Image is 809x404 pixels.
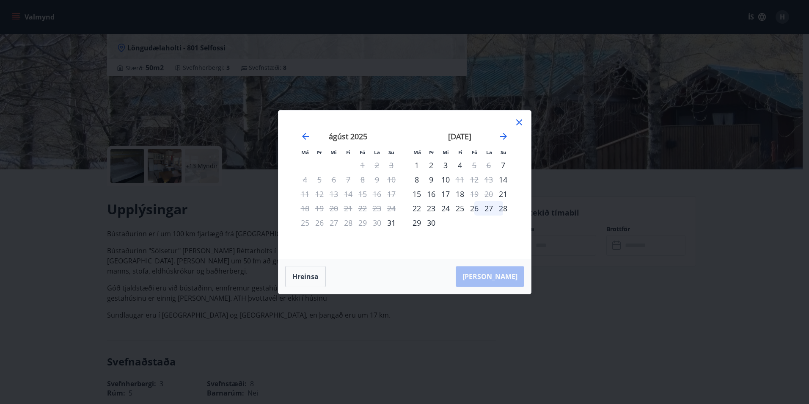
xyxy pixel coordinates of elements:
td: Not available. fimmtudagur, 21. ágúst 2025 [341,201,355,216]
td: Not available. sunnudagur, 10. ágúst 2025 [384,172,399,187]
div: 23 [424,201,438,216]
div: Aðeins útritun í boði [453,172,467,187]
td: mánudagur, 15. september 2025 [410,187,424,201]
div: Aðeins innritun í boði [496,187,510,201]
td: miðvikudagur, 10. september 2025 [438,172,453,187]
td: mánudagur, 1. september 2025 [410,158,424,172]
div: Aðeins innritun í boði [384,216,399,230]
strong: ágúst 2025 [329,131,367,141]
small: La [486,149,492,155]
small: Mi [443,149,449,155]
small: Fö [360,149,365,155]
td: þriðjudagur, 2. september 2025 [424,158,438,172]
div: 1 [410,158,424,172]
td: sunnudagur, 14. september 2025 [496,172,510,187]
small: Þr [429,149,434,155]
div: Aðeins innritun í boði [496,172,510,187]
td: Not available. sunnudagur, 24. ágúst 2025 [384,201,399,216]
td: Not available. laugardagur, 30. ágúst 2025 [370,216,384,230]
div: 2 [424,158,438,172]
td: Not available. fimmtudagur, 11. september 2025 [453,172,467,187]
td: Not available. laugardagur, 9. ágúst 2025 [370,172,384,187]
td: Not available. laugardagur, 6. september 2025 [482,158,496,172]
td: föstudagur, 26. september 2025 [467,201,482,216]
td: Not available. föstudagur, 29. ágúst 2025 [355,216,370,230]
td: Not available. þriðjudagur, 5. ágúst 2025 [312,172,327,187]
td: Not available. mánudagur, 4. ágúst 2025 [298,172,312,187]
td: Not available. föstudagur, 15. ágúst 2025 [355,187,370,201]
td: Not available. föstudagur, 12. september 2025 [467,172,482,187]
div: Move forward to switch to the next month. [498,131,509,141]
div: 18 [453,187,467,201]
td: Not available. föstudagur, 1. ágúst 2025 [355,158,370,172]
div: Aðeins útritun í boði [467,158,482,172]
td: sunnudagur, 31. ágúst 2025 [384,216,399,230]
div: Calendar [289,121,521,249]
td: Not available. fimmtudagur, 28. ágúst 2025 [341,216,355,230]
td: Not available. mánudagur, 18. ágúst 2025 [298,201,312,216]
td: Not available. miðvikudagur, 20. ágúst 2025 [327,201,341,216]
td: Not available. föstudagur, 5. september 2025 [467,158,482,172]
td: Not available. miðvikudagur, 13. ágúst 2025 [327,187,341,201]
td: Not available. miðvikudagur, 27. ágúst 2025 [327,216,341,230]
td: mánudagur, 22. september 2025 [410,201,424,216]
td: þriðjudagur, 30. september 2025 [424,216,438,230]
td: Not available. laugardagur, 2. ágúst 2025 [370,158,384,172]
div: 15 [410,187,424,201]
small: Fö [472,149,477,155]
small: Su [501,149,506,155]
td: Not available. föstudagur, 8. ágúst 2025 [355,172,370,187]
td: Not available. þriðjudagur, 19. ágúst 2025 [312,201,327,216]
small: La [374,149,380,155]
td: fimmtudagur, 18. september 2025 [453,187,467,201]
td: mánudagur, 8. september 2025 [410,172,424,187]
td: sunnudagur, 7. september 2025 [496,158,510,172]
td: fimmtudagur, 4. september 2025 [453,158,467,172]
button: Hreinsa [285,266,326,287]
div: 16 [424,187,438,201]
div: 27 [482,201,496,216]
td: Not available. miðvikudagur, 6. ágúst 2025 [327,172,341,187]
td: Not available. sunnudagur, 3. ágúst 2025 [384,158,399,172]
td: Not available. laugardagur, 23. ágúst 2025 [370,201,384,216]
td: Not available. þriðjudagur, 12. ágúst 2025 [312,187,327,201]
td: fimmtudagur, 25. september 2025 [453,201,467,216]
td: Not available. fimmtudagur, 14. ágúst 2025 [341,187,355,201]
small: Fi [346,149,350,155]
div: 25 [453,201,467,216]
td: Not available. laugardagur, 16. ágúst 2025 [370,187,384,201]
div: 3 [438,158,453,172]
td: Not available. þriðjudagur, 26. ágúst 2025 [312,216,327,230]
td: laugardagur, 27. september 2025 [482,201,496,216]
td: sunnudagur, 28. september 2025 [496,201,510,216]
td: Not available. föstudagur, 19. september 2025 [467,187,482,201]
div: 22 [410,201,424,216]
td: Not available. föstudagur, 22. ágúst 2025 [355,201,370,216]
td: Not available. laugardagur, 13. september 2025 [482,172,496,187]
td: Not available. laugardagur, 20. september 2025 [482,187,496,201]
div: 8 [410,172,424,187]
td: miðvikudagur, 24. september 2025 [438,201,453,216]
small: Má [301,149,309,155]
div: Aðeins innritun í boði [496,158,510,172]
div: 28 [496,201,510,216]
td: Not available. mánudagur, 25. ágúst 2025 [298,216,312,230]
small: Þr [317,149,322,155]
td: sunnudagur, 21. september 2025 [496,187,510,201]
td: Not available. mánudagur, 11. ágúst 2025 [298,187,312,201]
small: Má [413,149,421,155]
td: þriðjudagur, 16. september 2025 [424,187,438,201]
td: þriðjudagur, 23. september 2025 [424,201,438,216]
div: 24 [438,201,453,216]
div: 26 [467,201,482,216]
td: miðvikudagur, 17. september 2025 [438,187,453,201]
div: Aðeins útritun í boði [467,187,482,201]
div: 9 [424,172,438,187]
td: miðvikudagur, 3. september 2025 [438,158,453,172]
div: 17 [438,187,453,201]
td: þriðjudagur, 9. september 2025 [424,172,438,187]
div: 10 [438,172,453,187]
small: Su [388,149,394,155]
small: Fi [458,149,462,155]
div: Move backward to switch to the previous month. [300,131,311,141]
